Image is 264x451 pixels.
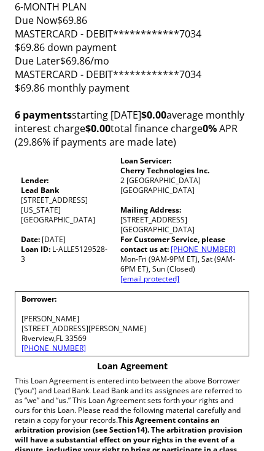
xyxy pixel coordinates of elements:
span: 14 [136,425,145,435]
td: 2 [GEOGRAPHIC_DATA] [GEOGRAPHIC_DATA] [114,154,249,286]
p: Loan Agreement [15,361,249,371]
span: Due Now [15,14,57,27]
b: Mailing Address: [120,205,181,215]
strong: $0.00 [85,122,111,135]
b: 0 % [203,122,217,135]
span: L-ALLE5129528-3 [21,244,107,264]
strong: 6 payments [15,108,72,122]
span: [DATE] [42,234,66,245]
span: [STREET_ADDRESS][PERSON_NAME] [21,323,146,334]
strong: Date: [21,234,40,245]
span: MASTERCARD - DEBIT [15,68,113,81]
strong: Lender: [21,175,49,186]
span: average monthly interest charge [15,108,244,135]
p: [STREET_ADDRESS] [GEOGRAPHIC_DATA] [120,205,243,235]
strong: Loan Servicer: [120,155,171,166]
strong: Borrower: [21,294,56,304]
span: down payment [15,41,117,54]
strong: Lead Bank [21,185,59,195]
span: [PERSON_NAME] [21,313,79,324]
span: total finance charge [85,122,203,135]
span: monthly payment [15,81,130,95]
span: $69.86 [57,14,87,27]
span: Cherry Technologies Inc. [120,165,209,176]
strong: Loan ID: [21,244,50,254]
span: starting [DATE] [15,108,141,122]
td: [STREET_ADDRESS] [US_STATE][GEOGRAPHIC_DATA] [15,154,114,286]
span: $69.86 [15,41,45,54]
strong: $0.00 [141,108,166,122]
b: For Customer Service, please contact us at: [120,234,225,254]
span: 33569 [65,333,87,343]
span: APR (29.86% if payments are made late) [15,122,238,149]
p: Mon-Fri (9AM-9PM ET), Sat (9AM-6PM ET), Sun (Closed) [120,254,243,274]
span: $69.86/mo [60,54,109,68]
span: $69.86 [15,81,45,95]
span: MASTERCARD - DEBIT [15,27,113,41]
span: Riverview [21,333,54,343]
td: , [15,292,230,356]
span: FL [56,333,63,343]
span: Due Later [15,54,60,68]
